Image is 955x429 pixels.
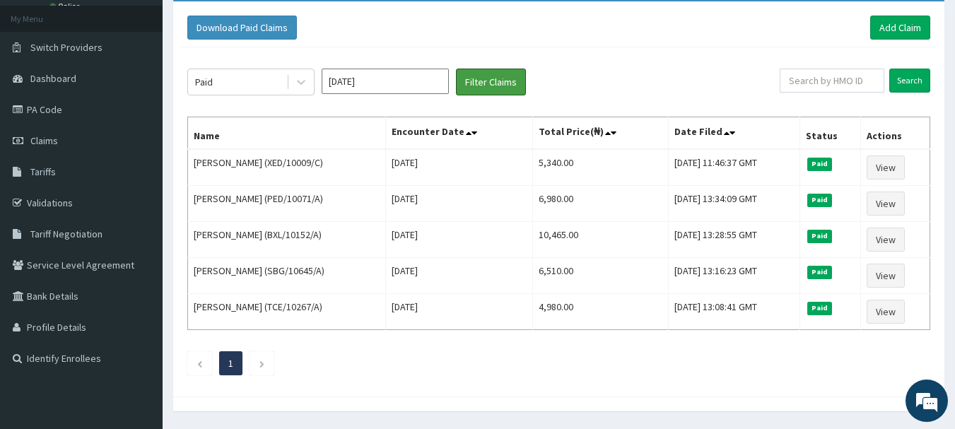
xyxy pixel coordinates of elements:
[30,72,76,85] span: Dashboard
[188,117,386,150] th: Name
[385,149,532,186] td: [DATE]
[195,75,213,89] div: Paid
[322,69,449,94] input: Select Month and Year
[30,165,56,178] span: Tariffs
[532,294,669,330] td: 4,980.00
[187,16,297,40] button: Download Paid Claims
[30,41,102,54] span: Switch Providers
[867,228,905,252] a: View
[532,258,669,294] td: 6,510.00
[188,149,386,186] td: [PERSON_NAME] (XED/10009/C)
[49,1,83,11] a: Online
[259,357,265,370] a: Next page
[669,222,800,258] td: [DATE] 13:28:55 GMT
[188,222,386,258] td: [PERSON_NAME] (BXL/10152/A)
[867,264,905,288] a: View
[889,69,930,93] input: Search
[385,222,532,258] td: [DATE]
[30,134,58,147] span: Claims
[807,194,833,206] span: Paid
[26,71,57,106] img: d_794563401_company_1708531726252_794563401
[799,117,860,150] th: Status
[188,186,386,222] td: [PERSON_NAME] (PED/10071/A)
[669,294,800,330] td: [DATE] 13:08:41 GMT
[867,192,905,216] a: View
[385,186,532,222] td: [DATE]
[532,117,669,150] th: Total Price(₦)
[669,258,800,294] td: [DATE] 13:16:23 GMT
[807,266,833,278] span: Paid
[385,294,532,330] td: [DATE]
[7,282,269,331] textarea: Type your message and hit 'Enter'
[385,258,532,294] td: [DATE]
[456,69,526,95] button: Filter Claims
[74,79,238,98] div: Chat with us now
[232,7,266,41] div: Minimize live chat window
[867,300,905,324] a: View
[228,357,233,370] a: Page 1 is your current page
[807,302,833,315] span: Paid
[82,126,195,269] span: We're online!
[197,357,203,370] a: Previous page
[385,117,532,150] th: Encounter Date
[780,69,884,93] input: Search by HMO ID
[807,230,833,242] span: Paid
[532,186,669,222] td: 6,980.00
[532,149,669,186] td: 5,340.00
[860,117,930,150] th: Actions
[188,258,386,294] td: [PERSON_NAME] (SBG/10645/A)
[669,186,800,222] td: [DATE] 13:34:09 GMT
[807,158,833,170] span: Paid
[669,117,800,150] th: Date Filed
[532,222,669,258] td: 10,465.00
[867,155,905,180] a: View
[188,294,386,330] td: [PERSON_NAME] (TCE/10267/A)
[669,149,800,186] td: [DATE] 11:46:37 GMT
[870,16,930,40] a: Add Claim
[30,228,102,240] span: Tariff Negotiation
